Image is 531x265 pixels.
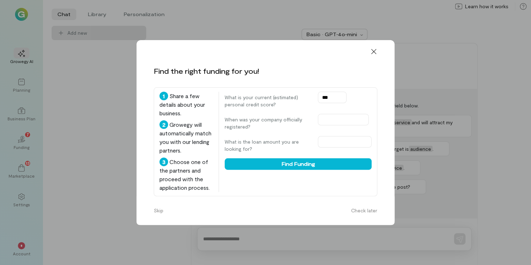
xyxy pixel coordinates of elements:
button: Skip [149,205,168,216]
button: Find Funding [225,158,372,170]
label: What is your current (estimated) personal credit score? [225,94,311,108]
div: Growegy will automatically match you with our lending partners. [159,120,213,155]
div: Share a few details about your business. [159,92,213,117]
label: When was your company officially registered? [225,116,311,130]
div: 1 [159,92,168,100]
button: Check later [347,205,382,216]
div: Choose one of the partners and proceed with the application process. [159,158,213,192]
div: Find the right funding for you! [154,66,259,76]
div: 3 [159,158,168,166]
div: 2 [159,120,168,129]
label: What is the loan amount you are looking for? [225,138,311,153]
